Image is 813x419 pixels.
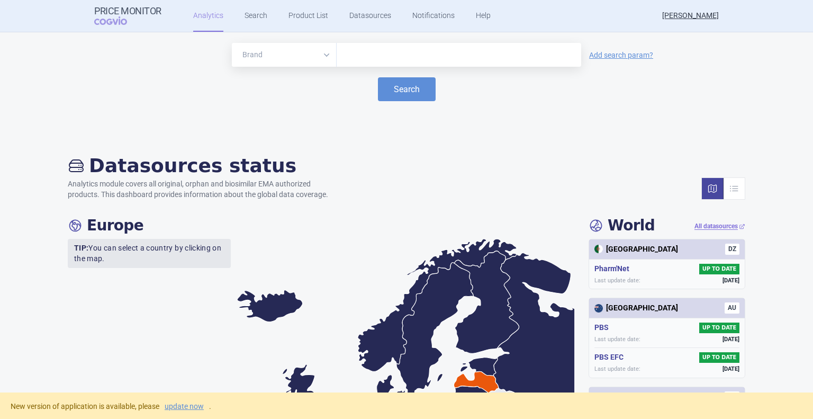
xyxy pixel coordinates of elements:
h4: World [589,217,655,235]
span: Last update date: [594,277,640,284]
h5: PBS EFC [594,352,628,363]
span: UP TO DATE [699,264,739,274]
strong: Price Monitor [94,6,161,16]
a: All datasources [694,222,745,231]
span: UP TO DATE [699,352,739,363]
span: Last update date: [594,365,640,373]
a: Price MonitorCOGVIO [94,6,161,26]
strong: TIP: [74,244,88,252]
h2: Datasources status [68,154,339,177]
a: update now [165,403,204,410]
div: [GEOGRAPHIC_DATA] [594,303,678,314]
div: [GEOGRAPHIC_DATA] [594,391,678,402]
h5: PBS [594,323,613,333]
span: [DATE] [722,277,739,284]
img: Australia [594,304,603,313]
span: New version of application is available, please . [11,402,211,411]
span: COGVIO [94,16,142,25]
img: Algeria [594,245,603,253]
h5: Pharm'Net [594,264,634,274]
span: UP TO DATE [699,323,739,333]
span: DZ [725,244,739,255]
span: CA [725,391,739,403]
span: AU [725,302,739,314]
span: [DATE] [722,335,739,343]
button: Search [378,77,436,101]
a: Add search param? [589,51,653,59]
h4: Europe [68,217,143,235]
span: [DATE] [722,365,739,373]
p: You can select a country by clicking on the map. [68,239,231,268]
span: Last update date: [594,335,640,343]
div: [GEOGRAPHIC_DATA] [594,244,678,255]
p: Analytics module covers all original, orphan and biosimilar EMA authorized products. This dashboa... [68,179,339,200]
